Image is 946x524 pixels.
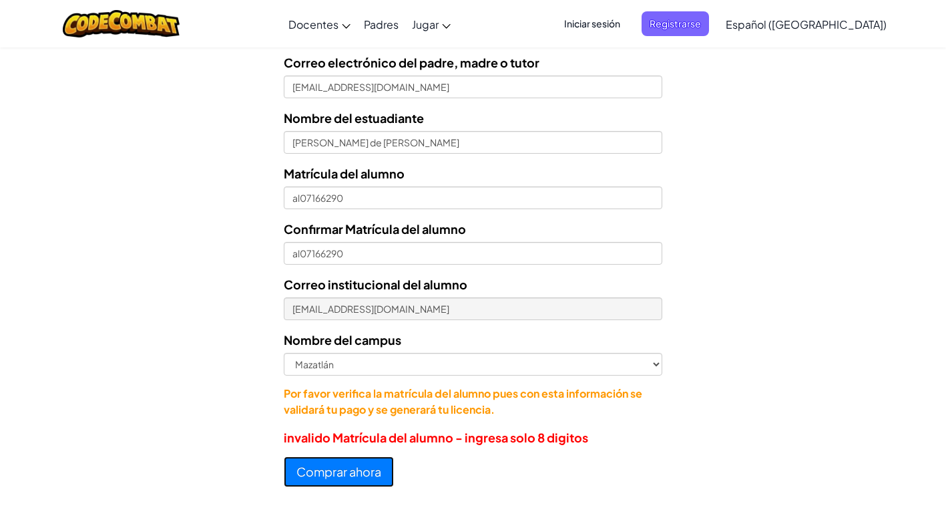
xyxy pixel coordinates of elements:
[412,17,439,31] span: Jugar
[405,6,457,42] a: Jugar
[284,108,424,128] label: Nombre del estuadiante
[63,10,180,37] img: CodeCombat logo
[357,6,405,42] a: Padres
[284,164,405,183] label: Matrícula del alumno
[284,219,466,239] label: Confirmar Matrícula del alumno
[719,6,893,42] a: Español ([GEOGRAPHIC_DATA])
[284,456,394,487] button: Comprar ahora
[288,17,338,31] span: Docentes
[284,275,467,294] label: Correo institucional del alumno
[284,330,401,350] label: Nombre del campus
[284,386,662,418] p: Por favor verifica la matrícula del alumno pues con esta información se validará tu pago y se gen...
[726,17,887,31] span: Español ([GEOGRAPHIC_DATA])
[556,11,628,36] button: Iniciar sesión
[284,428,662,447] p: invalido Matrícula del alumno - ingresa solo 8 digitos
[282,6,357,42] a: Docentes
[284,53,539,72] label: Correo electrónico del padre, madre o tutor
[642,11,709,36] button: Registrarse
